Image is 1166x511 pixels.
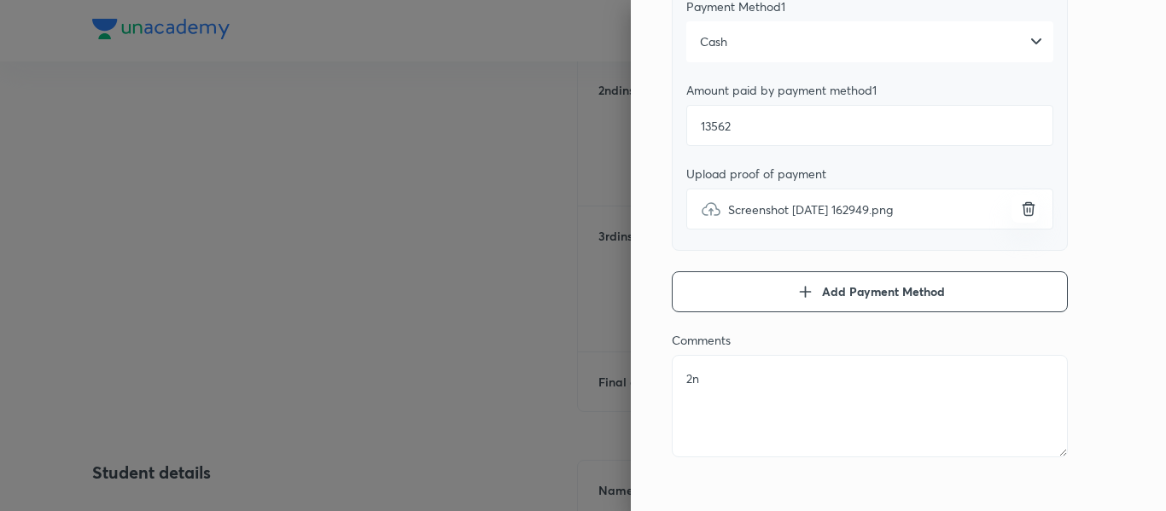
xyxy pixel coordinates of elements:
img: upload [701,199,721,219]
button: uploadScreenshot [DATE] 162949.png [1012,195,1039,223]
div: Upload proof of payment [686,166,1053,182]
div: Amount paid by payment method 1 [686,83,1053,98]
span: Add Payment Method [822,283,945,300]
span: Cash [700,33,727,50]
input: Add amount [686,105,1053,146]
textarea: 2 [672,355,1068,457]
span: Screenshot [DATE] 162949.png [728,200,893,218]
button: Add Payment Method [672,271,1068,312]
div: Comments [672,333,1068,348]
